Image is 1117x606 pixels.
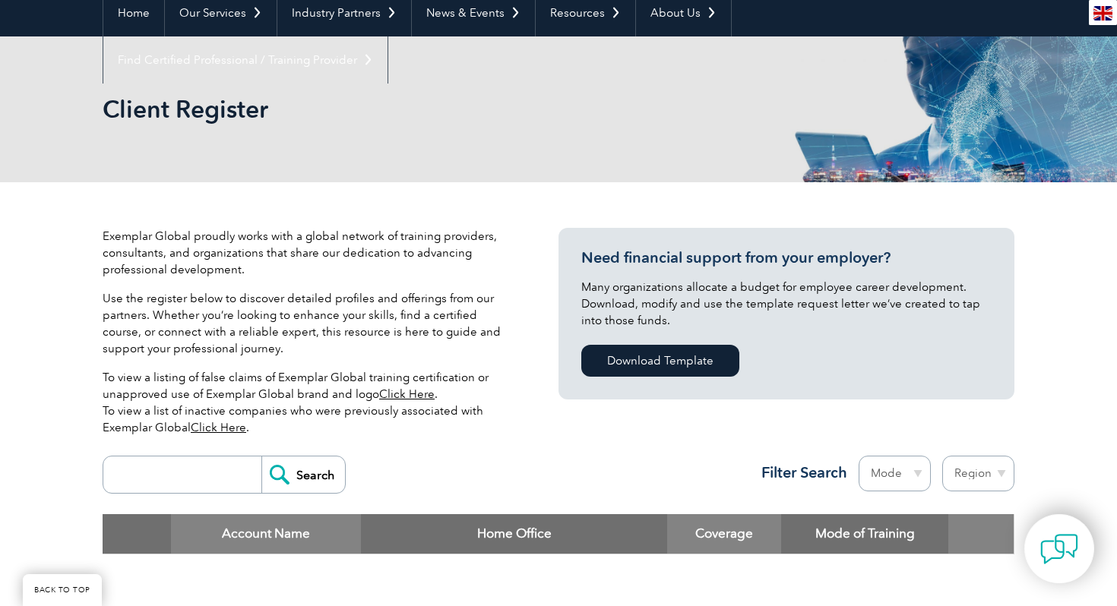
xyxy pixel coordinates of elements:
[171,514,361,554] th: Account Name: activate to sort column descending
[191,421,246,434] a: Click Here
[1093,6,1112,21] img: en
[781,514,948,554] th: Mode of Training: activate to sort column ascending
[752,463,847,482] h3: Filter Search
[581,279,992,329] p: Many organizations allocate a budget for employee career development. Download, modify and use th...
[103,97,741,122] h2: Client Register
[581,248,992,267] h3: Need financial support from your employer?
[948,514,1014,554] th: : activate to sort column ascending
[581,345,739,377] a: Download Template
[1040,530,1078,568] img: contact-chat.png
[379,387,435,401] a: Click Here
[667,514,781,554] th: Coverage: activate to sort column ascending
[361,514,667,554] th: Home Office: activate to sort column ascending
[103,36,388,84] a: Find Certified Professional / Training Provider
[103,290,513,357] p: Use the register below to discover detailed profiles and offerings from our partners. Whether you...
[261,456,345,493] input: Search
[103,369,513,436] p: To view a listing of false claims of Exemplar Global training certification or unapproved use of ...
[23,574,102,606] a: BACK TO TOP
[103,228,513,278] p: Exemplar Global proudly works with a global network of training providers, consultants, and organ...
